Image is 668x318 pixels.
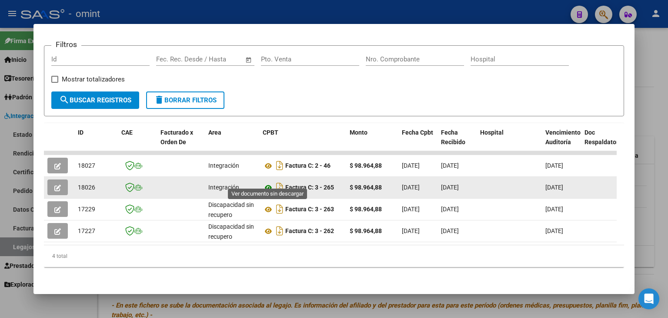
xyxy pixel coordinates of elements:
span: [DATE] [402,184,420,191]
mat-icon: delete [154,95,164,105]
button: Buscar Registros [51,91,139,109]
span: Integración [208,184,239,191]
input: Fecha fin [199,55,241,63]
button: Borrar Filtros [146,91,224,109]
span: 18026 [78,184,95,191]
datatable-header-cell: Fecha Recibido [438,123,477,162]
span: [DATE] [545,227,563,234]
span: Discapacidad sin recupero [208,223,254,240]
span: Fecha Recibido [441,129,465,146]
strong: Factura C: 2 - 46 [285,162,331,169]
span: [DATE] [441,206,459,213]
span: 17229 [78,206,95,213]
datatable-header-cell: ID [74,123,118,162]
span: [DATE] [441,184,459,191]
span: CAE [121,129,133,136]
strong: $ 98.964,88 [350,227,382,234]
span: [DATE] [402,162,420,169]
datatable-header-cell: CAE [118,123,157,162]
span: 18027 [78,162,95,169]
span: CPBT [263,129,278,136]
datatable-header-cell: Area [205,123,259,162]
i: Descargar documento [274,202,285,216]
span: Doc Respaldatoria [584,129,624,146]
span: [DATE] [545,162,563,169]
strong: $ 98.964,88 [350,162,382,169]
datatable-header-cell: Monto [346,123,398,162]
span: Facturado x Orden De [160,129,193,146]
div: 4 total [44,245,624,267]
span: Mostrar totalizadores [62,74,125,85]
span: [DATE] [545,206,563,213]
span: Monto [350,129,367,136]
datatable-header-cell: Fecha Cpbt [398,123,438,162]
datatable-header-cell: Vencimiento Auditoría [542,123,581,162]
i: Descargar documento [274,159,285,173]
span: [DATE] [402,206,420,213]
span: [DATE] [402,227,420,234]
span: ID [78,129,83,136]
span: Hospital [480,129,504,136]
span: Discapacidad sin recupero [208,201,254,218]
datatable-header-cell: Hospital [477,123,542,162]
button: Open calendar [244,55,254,65]
datatable-header-cell: Doc Respaldatoria [581,123,633,162]
i: Descargar documento [274,180,285,194]
span: [DATE] [441,227,459,234]
i: Descargar documento [274,224,285,238]
strong: Factura C: 3 - 262 [285,228,334,235]
strong: $ 98.964,88 [350,184,382,191]
span: Integración [208,162,239,169]
strong: $ 98.964,88 [350,206,382,213]
span: Vencimiento Auditoría [545,129,581,146]
strong: Factura C: 3 - 263 [285,206,334,213]
span: [DATE] [545,184,563,191]
mat-icon: search [59,95,70,105]
datatable-header-cell: Facturado x Orden De [157,123,205,162]
h3: Filtros [51,39,81,50]
span: Borrar Filtros [154,96,217,104]
div: Open Intercom Messenger [638,288,659,309]
span: Area [208,129,221,136]
span: [DATE] [441,162,459,169]
span: Buscar Registros [59,96,131,104]
span: 17227 [78,227,95,234]
strong: Factura C: 3 - 265 [285,184,334,191]
input: Fecha inicio [156,55,191,63]
datatable-header-cell: CPBT [259,123,346,162]
span: Fecha Cpbt [402,129,433,136]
